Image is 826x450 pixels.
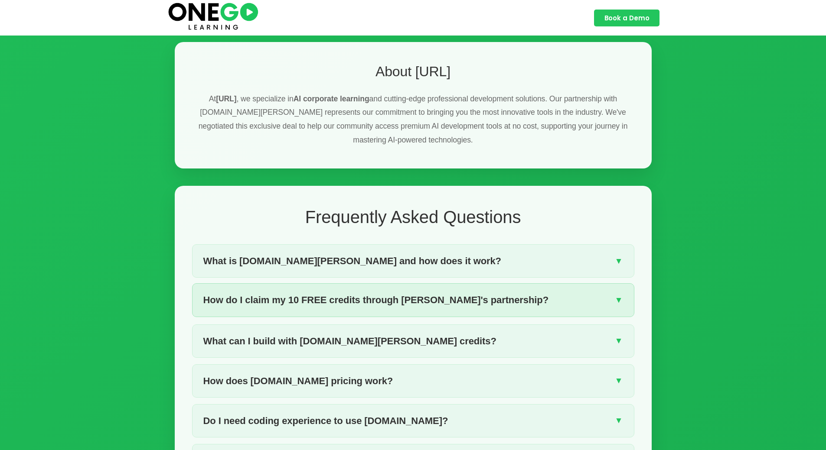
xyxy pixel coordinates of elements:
[192,92,634,147] p: At , we specialize in and cutting-edge professional development solutions. Our partnership with [...
[294,94,369,103] strong: AI corporate learning
[203,292,548,308] span: How do I claim my 10 FREE credits through [PERSON_NAME]'s partnership?
[615,294,623,307] span: ▼
[216,94,236,103] strong: [URL]
[615,334,623,348] span: ▼
[203,333,496,349] span: What can I build with [DOMAIN_NAME][PERSON_NAME] credits?
[594,10,660,26] a: Book a Demo
[203,413,448,428] span: Do I need coding experience to use [DOMAIN_NAME]?
[615,374,623,388] span: ▼
[604,15,650,21] span: Book a Demo
[615,255,623,268] span: ▼
[203,253,501,269] span: What is [DOMAIN_NAME][PERSON_NAME] and how does it work?
[203,373,393,388] span: How does [DOMAIN_NAME] pricing work?
[192,207,634,227] h2: Frequently Asked Questions
[192,64,634,79] h2: About [URL]
[615,414,623,427] span: ▼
